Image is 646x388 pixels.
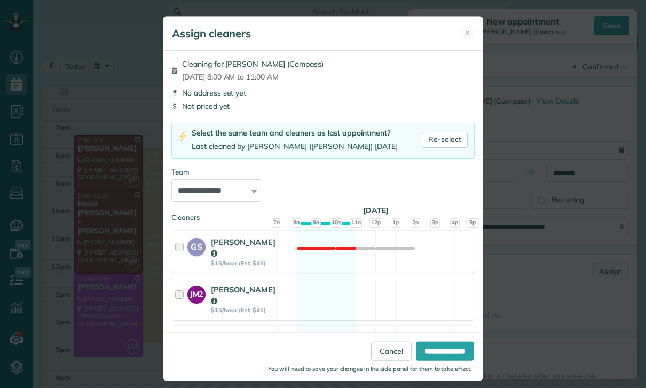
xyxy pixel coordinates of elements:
[171,101,475,112] div: Not priced yet
[171,212,475,216] div: Cleaners
[192,141,398,152] div: Last cleaned by [PERSON_NAME] ([PERSON_NAME]) [DATE]
[211,284,275,306] strong: [PERSON_NAME]
[211,332,275,353] strong: [PERSON_NAME]
[171,88,475,98] div: No address set yet
[371,342,412,361] a: Cancel
[187,286,206,300] strong: JM2
[171,167,475,177] div: Team
[187,238,206,253] strong: GS
[464,28,470,38] span: ✕
[422,132,468,148] a: Re-select
[192,128,398,139] div: Select the same team and cleaners as last appointment?
[211,259,275,267] strong: $15/hour (Est: $45)
[182,72,324,82] span: [DATE] 8:00 AM to 11:00 AM
[178,131,187,142] img: lightning-bolt-icon-94e5364df696ac2de96d3a42b8a9ff6ba979493684c50e6bbbcda72601fa0d29.png
[268,365,472,373] small: You will need to save your changes in the side panel for them to take effect.
[211,306,275,314] strong: $15/hour (Est: $45)
[182,59,324,69] span: Cleaning for [PERSON_NAME] (Compass)
[172,26,251,41] h5: Assign cleaners
[211,237,275,258] strong: [PERSON_NAME]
